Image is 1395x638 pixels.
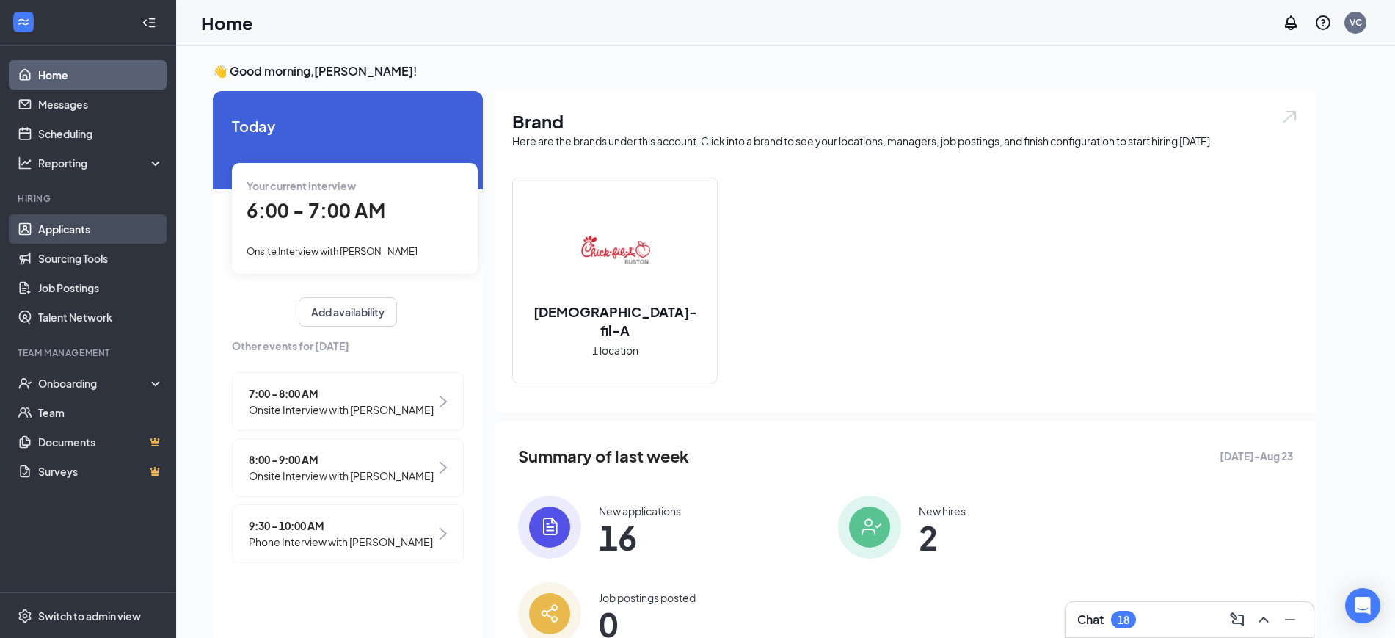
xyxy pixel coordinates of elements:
[592,342,638,358] span: 1 location
[1314,14,1332,32] svg: QuestionInfo
[1077,612,1104,628] h3: Chat
[38,119,164,148] a: Scheduling
[1255,611,1272,628] svg: ChevronUp
[838,496,901,559] img: icon
[1220,448,1293,464] span: [DATE] - Aug 23
[18,609,32,623] svg: Settings
[249,468,434,484] span: Onsite Interview with [PERSON_NAME]
[518,496,581,559] img: icon
[249,385,434,402] span: 7:00 - 8:00 AM
[513,302,717,339] h2: [DEMOGRAPHIC_DATA]-fil-A
[38,302,164,332] a: Talent Network
[249,518,433,534] span: 9:30 - 10:00 AM
[599,504,681,518] div: New applications
[512,134,1299,148] div: Here are the brands under this account. Click into a brand to see your locations, managers, job p...
[249,402,434,418] span: Onsite Interview with [PERSON_NAME]
[38,60,164,90] a: Home
[247,245,418,257] span: Onsite Interview with [PERSON_NAME]
[213,63,1316,79] h3: 👋 Good morning, [PERSON_NAME] !
[299,297,397,327] button: Add availability
[518,443,689,469] span: Summary of last week
[1350,16,1362,29] div: VC
[568,203,662,297] img: Chick-fil-A
[1225,608,1249,631] button: ComposeMessage
[38,376,151,391] div: Onboarding
[38,156,164,170] div: Reporting
[18,192,161,205] div: Hiring
[38,244,164,273] a: Sourcing Tools
[38,609,141,623] div: Switch to admin view
[38,398,164,427] a: Team
[142,15,156,30] svg: Collapse
[18,376,32,391] svg: UserCheck
[919,504,966,518] div: New hires
[1280,109,1299,126] img: open.6027fd2a22e1237b5b06.svg
[38,214,164,244] a: Applicants
[599,524,681,551] span: 16
[201,10,253,35] h1: Home
[1345,588,1380,623] div: Open Intercom Messenger
[1282,14,1300,32] svg: Notifications
[249,452,434,468] span: 8:00 - 9:00 AM
[599,590,696,605] div: Job postings posted
[1278,608,1302,631] button: Minimize
[249,534,433,550] span: Phone Interview with [PERSON_NAME]
[18,347,161,359] div: Team Management
[1228,611,1246,628] svg: ComposeMessage
[38,273,164,302] a: Job Postings
[247,179,356,192] span: Your current interview
[18,156,32,170] svg: Analysis
[1118,614,1129,626] div: 18
[1252,608,1275,631] button: ChevronUp
[232,115,464,137] span: Today
[512,109,1299,134] h1: Brand
[232,338,464,354] span: Other events for [DATE]
[247,198,385,222] span: 6:00 - 7:00 AM
[38,90,164,119] a: Messages
[16,15,31,29] svg: WorkstreamLogo
[599,611,696,637] span: 0
[1281,611,1299,628] svg: Minimize
[38,427,164,457] a: DocumentsCrown
[919,524,966,551] span: 2
[38,457,164,486] a: SurveysCrown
